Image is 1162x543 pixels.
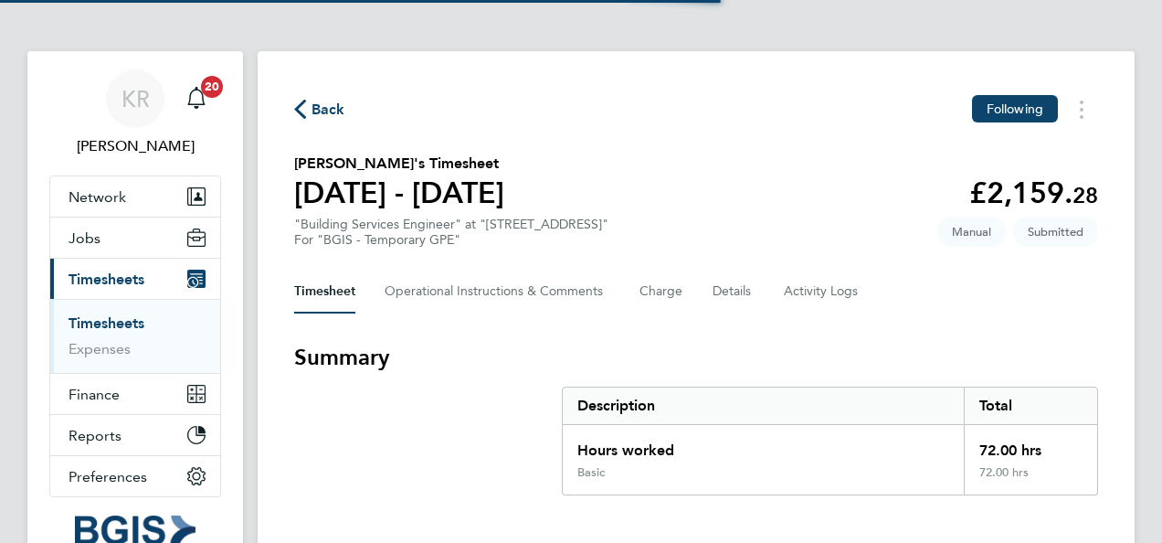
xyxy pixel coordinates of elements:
div: Total [964,388,1097,424]
div: "Building Services Engineer" at "[STREET_ADDRESS]" [294,217,608,248]
button: Jobs [50,218,220,258]
a: 20 [178,69,215,128]
button: Finance [50,374,220,414]
div: 72.00 hrs [964,465,1097,495]
span: Preferences [69,468,147,485]
button: Timesheet [294,270,355,314]
button: Details [713,270,755,314]
div: Summary [562,387,1098,495]
app-decimal: £2,159. [969,176,1098,210]
span: 20 [201,76,223,98]
span: Kirsty Roberts [49,135,221,157]
span: KR [121,87,150,111]
button: Following [972,95,1058,122]
span: Jobs [69,229,100,247]
button: Timesheets [50,259,220,299]
button: Network [50,176,220,217]
span: Finance [69,386,120,403]
div: For "BGIS - Temporary GPE" [294,232,608,248]
span: Timesheets [69,271,144,288]
span: Network [69,188,126,206]
button: Reports [50,415,220,455]
span: 28 [1072,182,1098,208]
div: Description [563,388,964,424]
span: Reports [69,427,121,444]
div: 72.00 hrs [964,425,1097,465]
a: Expenses [69,340,131,357]
span: Following [987,101,1043,117]
button: Operational Instructions & Comments [385,270,610,314]
button: Timesheets Menu [1065,95,1098,123]
a: KR[PERSON_NAME] [49,69,221,157]
span: Back [312,99,345,121]
button: Back [294,98,345,121]
button: Charge [639,270,683,314]
h3: Summary [294,343,1098,372]
h2: [PERSON_NAME]'s Timesheet [294,153,504,175]
div: Timesheets [50,299,220,373]
span: This timesheet is Submitted. [1013,217,1098,247]
span: This timesheet was manually created. [937,217,1006,247]
a: Timesheets [69,314,144,332]
button: Preferences [50,456,220,496]
div: Hours worked [563,425,964,465]
div: Basic [577,465,605,480]
h1: [DATE] - [DATE] [294,175,504,211]
button: Activity Logs [784,270,861,314]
